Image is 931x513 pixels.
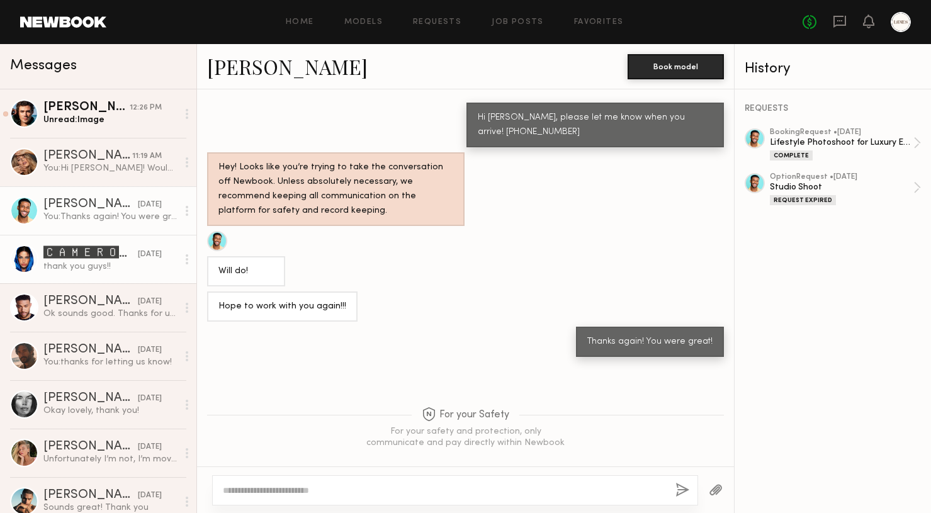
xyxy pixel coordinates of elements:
div: REQUESTS [745,104,921,113]
div: You: thanks for letting us know! [43,356,178,368]
span: Messages [10,59,77,73]
div: Complete [770,150,813,161]
a: Job Posts [492,18,544,26]
div: History [745,62,921,76]
div: [DATE] [138,249,162,261]
div: Studio Shoot [770,181,913,193]
div: [PERSON_NAME] [43,295,138,308]
a: Book model [628,60,724,71]
a: [PERSON_NAME] [207,53,368,80]
div: [PERSON_NAME] [43,150,132,162]
div: [PERSON_NAME] [43,392,138,405]
div: [PERSON_NAME] [43,441,138,453]
div: [DATE] [138,393,162,405]
span: For your Safety [422,407,509,423]
div: [PERSON_NAME] [43,198,138,211]
div: 11:19 AM [132,150,162,162]
div: booking Request • [DATE] [770,128,913,137]
div: Hey! Looks like you’re trying to take the conversation off Newbook. Unless absolutely necessary, ... [218,161,453,218]
div: option Request • [DATE] [770,173,913,181]
a: Models [344,18,383,26]
a: Requests [413,18,461,26]
div: [PERSON_NAME] [43,101,130,114]
div: Request Expired [770,195,836,205]
div: [DATE] [138,199,162,211]
a: optionRequest •[DATE]Studio ShootRequest Expired [770,173,921,205]
div: Unfortunately I’m not, I’m moving to another place [DATE] afternoon, will be very hectic [43,453,178,465]
div: [PERSON_NAME] [43,489,138,502]
div: You: Thanks again! You were great! [43,211,178,223]
a: bookingRequest •[DATE]Lifestyle Photoshoot for Luxury Eyewear BrandComplete [770,128,921,161]
div: thank you guys!! [43,261,178,273]
a: Home [286,18,314,26]
div: [PERSON_NAME] [43,344,138,356]
div: You: Hi [PERSON_NAME]! Would you be able to send us a few selfies wearing sunglasses? Front, 3/4 ... [43,162,178,174]
div: [DATE] [138,490,162,502]
div: Ok sounds good. Thanks for updating [43,308,178,320]
div: Lifestyle Photoshoot for Luxury Eyewear Brand [770,137,913,149]
div: Unread: Image [43,114,178,126]
div: Hi [PERSON_NAME], please let me know when you arrive! [PHONE_NUMBER] [478,111,713,140]
div: [DATE] [138,441,162,453]
div: Will do! [218,264,274,279]
div: Thanks again! You were great! [587,335,713,349]
div: Hope to work with you again!!! [218,300,346,314]
a: Favorites [574,18,624,26]
div: [DATE] [138,296,162,308]
div: Okay lovely, thank you! [43,405,178,417]
div: For your safety and protection, only communicate and pay directly within Newbook [365,426,567,449]
button: Book model [628,54,724,79]
div: 🅲🅰🅼🅴🆁🅾🅽 🆂. [43,245,138,261]
div: 12:26 PM [130,102,162,114]
div: [DATE] [138,344,162,356]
